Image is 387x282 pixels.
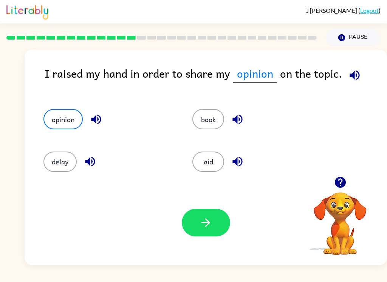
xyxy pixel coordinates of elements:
div: ( ) [306,7,381,14]
button: aid [192,152,224,172]
button: Pause [326,29,381,46]
button: book [192,109,224,129]
a: Logout [360,7,379,14]
button: delay [43,152,77,172]
span: opinion [233,65,277,83]
span: J [PERSON_NAME] [306,7,358,14]
video: Your browser must support playing .mp4 files to use Literably. Please try using another browser. [302,181,378,256]
button: opinion [43,109,83,129]
div: I raised my hand in order to share my on the topic. [45,65,387,94]
img: Literably [6,3,48,20]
